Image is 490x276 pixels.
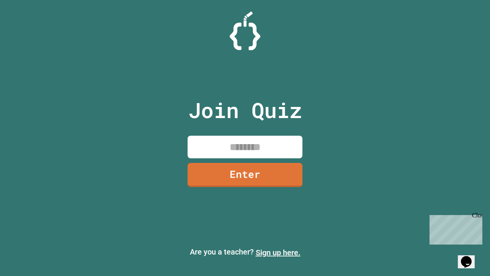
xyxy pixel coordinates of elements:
p: Are you a teacher? [6,246,484,258]
iframe: chat widget [426,212,482,245]
img: Logo.svg [230,11,260,50]
iframe: chat widget [458,245,482,268]
p: Join Quiz [188,94,302,126]
div: Chat with us now!Close [3,3,53,49]
a: Enter [188,163,302,187]
a: Sign up here. [256,248,301,257]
